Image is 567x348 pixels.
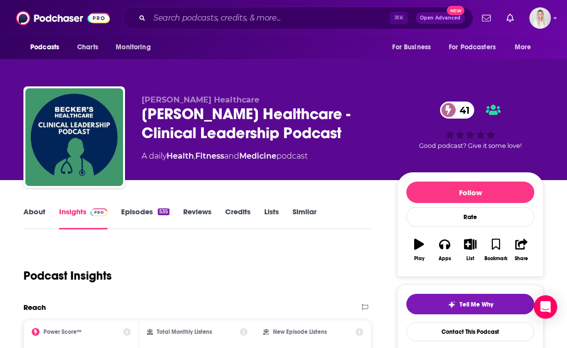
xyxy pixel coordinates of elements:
[16,9,110,27] img: Podchaser - Follow, Share and Rate Podcasts
[406,232,432,267] button: Play
[23,207,45,229] a: About
[534,295,557,319] div: Open Intercom Messenger
[71,38,104,57] a: Charts
[90,208,107,216] img: Podchaser Pro
[167,151,194,161] a: Health
[23,268,112,283] h1: Podcast Insights
[30,41,59,54] span: Podcasts
[432,232,457,267] button: Apps
[142,95,259,104] span: [PERSON_NAME] Healthcare
[406,294,534,314] button: tell me why sparkleTell Me Why
[25,88,123,186] img: Becker’s Healthcare - Clinical Leadership Podcast
[419,142,522,149] span: Good podcast? Give it some love!
[420,16,461,20] span: Open Advanced
[484,256,507,262] div: Bookmark
[43,328,82,335] h2: Power Score™
[77,41,98,54] span: Charts
[23,303,46,312] h2: Reach
[416,12,465,24] button: Open AdvancedNew
[478,10,495,26] a: Show notifications dropdown
[23,38,72,57] button: open menu
[149,10,390,26] input: Search podcasts, credits, & more...
[529,7,551,29] button: Show profile menu
[158,208,169,215] div: 535
[508,38,544,57] button: open menu
[183,207,211,229] a: Reviews
[293,207,316,229] a: Similar
[123,7,473,29] div: Search podcasts, credits, & more...
[447,6,464,15] span: New
[466,256,474,262] div: List
[239,151,276,161] a: Medicine
[273,328,327,335] h2: New Episode Listens
[460,301,493,308] span: Tell Me Why
[440,102,475,119] a: 41
[390,12,408,24] span: ⌘ K
[264,207,279,229] a: Lists
[450,102,475,119] span: 41
[142,150,308,162] div: A daily podcast
[515,256,528,262] div: Share
[194,151,195,161] span: ,
[515,41,531,54] span: More
[483,232,508,267] button: Bookmark
[448,301,456,308] img: tell me why sparkle
[121,207,169,229] a: Episodes535
[397,95,544,156] div: 41Good podcast? Give it some love!
[157,328,212,335] h2: Total Monthly Listens
[225,207,251,229] a: Credits
[529,7,551,29] img: User Profile
[406,322,534,341] a: Contact This Podcast
[385,38,443,57] button: open menu
[449,41,496,54] span: For Podcasters
[59,207,107,229] a: InsightsPodchaser Pro
[109,38,163,57] button: open menu
[406,207,534,227] div: Rate
[439,256,451,262] div: Apps
[529,7,551,29] span: Logged in as smclean
[116,41,150,54] span: Monitoring
[195,151,224,161] a: Fitness
[406,182,534,203] button: Follow
[414,256,424,262] div: Play
[503,10,518,26] a: Show notifications dropdown
[458,232,483,267] button: List
[442,38,510,57] button: open menu
[509,232,534,267] button: Share
[392,41,431,54] span: For Business
[224,151,239,161] span: and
